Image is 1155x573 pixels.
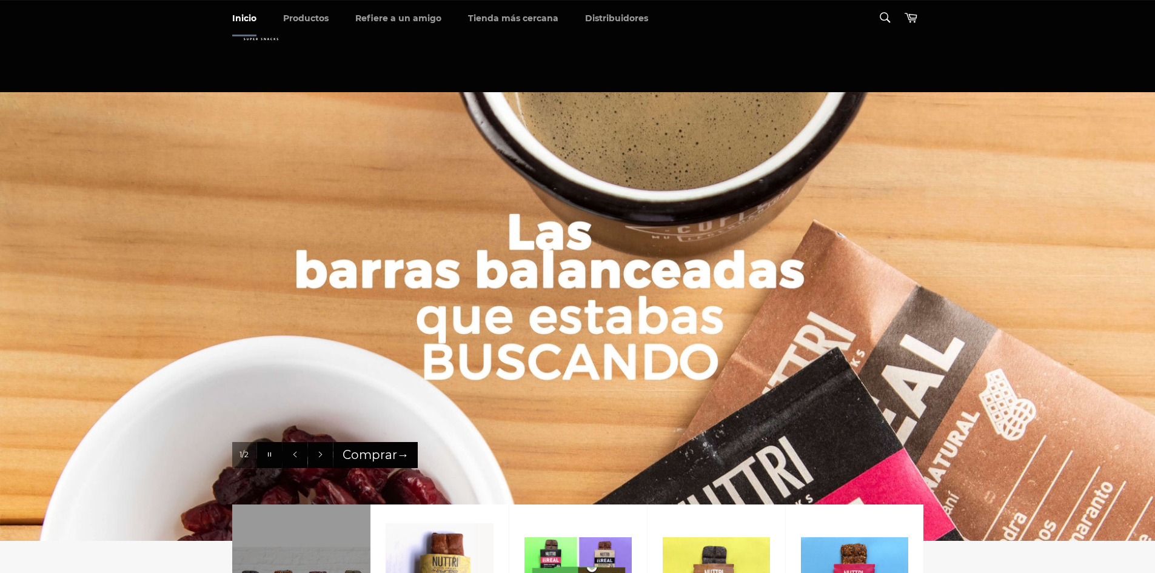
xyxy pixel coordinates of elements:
[271,1,341,36] a: Productos
[343,1,454,36] a: Refiere a un amigo
[456,1,571,36] a: Tienda más cercana
[397,447,409,462] span: →
[573,1,660,36] a: Distribuidores
[239,450,249,460] span: 1/2
[220,1,269,36] a: Inicio
[232,442,256,469] div: Diapositiva actual 1
[257,442,282,469] button: Pausar la presentación
[308,442,333,469] button: Siguiente diapositiva
[283,442,307,469] button: Anterior diapositiva
[333,442,418,469] a: Comprar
